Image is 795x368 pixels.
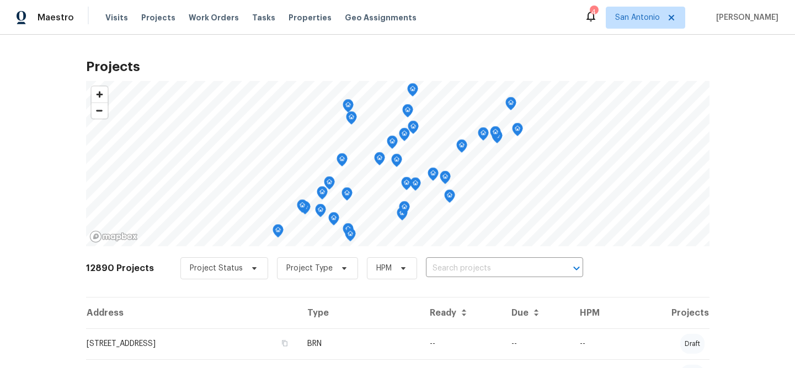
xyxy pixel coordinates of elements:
[391,154,402,171] div: Map marker
[286,263,333,274] span: Project Type
[105,12,128,23] span: Visits
[300,201,311,218] div: Map marker
[374,152,385,169] div: Map marker
[92,86,108,102] button: Zoom in
[512,123,523,140] div: Map marker
[297,199,308,217] div: Map marker
[492,130,503,147] div: Map marker
[399,128,410,145] div: Map marker
[421,297,503,328] th: Ready
[345,12,417,23] span: Geo Assignments
[615,12,660,23] span: San Antonio
[190,263,243,274] span: Project Status
[328,212,339,229] div: Map marker
[401,177,412,194] div: Map marker
[289,12,332,23] span: Properties
[189,12,239,23] span: Work Orders
[490,126,501,143] div: Map marker
[317,186,328,203] div: Map marker
[252,14,275,21] span: Tasks
[324,176,335,193] div: Map marker
[343,223,354,240] div: Map marker
[86,81,709,246] canvas: Map
[86,297,299,328] th: Address
[408,121,419,138] div: Map marker
[421,328,503,359] td: --
[376,263,392,274] span: HPM
[298,328,420,359] td: BRN
[86,328,299,359] td: [STREET_ADDRESS]
[428,167,439,185] div: Map marker
[89,230,138,243] a: Mapbox homepage
[503,297,571,328] th: Due
[426,260,552,277] input: Search projects
[590,7,597,18] div: 4
[397,207,408,224] div: Map marker
[503,328,571,359] td: --
[343,99,354,116] div: Map marker
[571,328,626,359] td: --
[505,97,516,114] div: Map marker
[712,12,778,23] span: [PERSON_NAME]
[569,261,584,276] button: Open
[141,12,175,23] span: Projects
[399,201,410,218] div: Map marker
[86,61,709,72] h2: Projects
[298,297,420,328] th: Type
[626,297,709,328] th: Projects
[273,224,284,241] div: Map marker
[410,177,421,194] div: Map marker
[444,190,455,207] div: Map marker
[680,334,705,354] div: draft
[346,111,357,128] div: Map marker
[315,204,326,221] div: Map marker
[342,187,353,204] div: Map marker
[571,297,626,328] th: HPM
[478,127,489,144] div: Map marker
[387,136,398,153] div: Map marker
[456,139,467,156] div: Map marker
[407,83,418,100] div: Map marker
[345,228,356,245] div: Map marker
[280,338,290,348] button: Copy Address
[92,102,108,118] button: Zoom out
[440,171,451,188] div: Map marker
[38,12,74,23] span: Maestro
[402,104,413,121] div: Map marker
[337,153,348,170] div: Map marker
[86,263,154,274] h2: 12890 Projects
